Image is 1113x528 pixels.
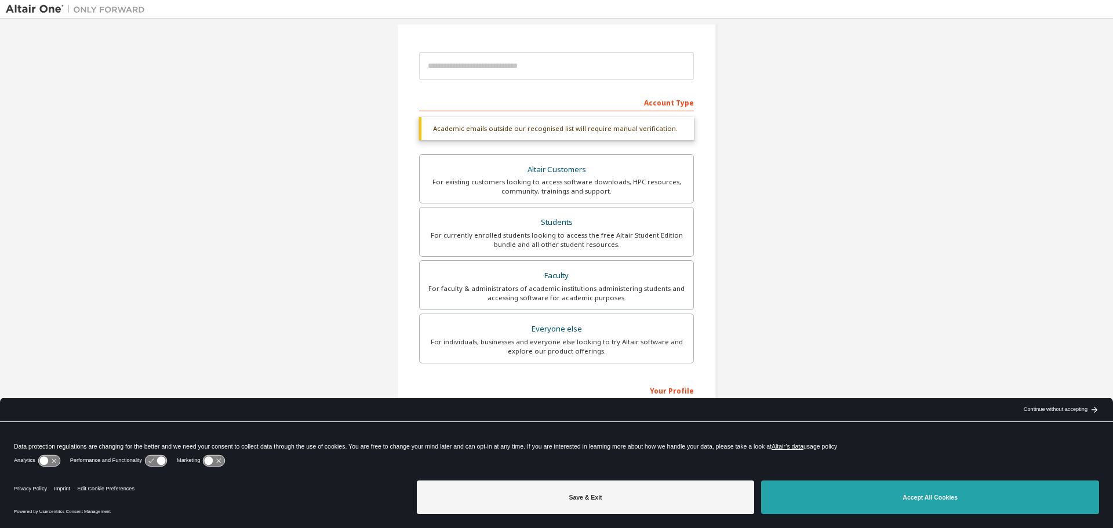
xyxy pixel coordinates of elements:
[6,3,151,15] img: Altair One
[419,117,694,140] div: Academic emails outside our recognised list will require manual verification.
[427,162,686,178] div: Altair Customers
[419,381,694,399] div: Your Profile
[427,177,686,196] div: For existing customers looking to access software downloads, HPC resources, community, trainings ...
[427,337,686,356] div: For individuals, businesses and everyone else looking to try Altair software and explore our prod...
[427,214,686,231] div: Students
[427,231,686,249] div: For currently enrolled students looking to access the free Altair Student Edition bundle and all ...
[427,268,686,284] div: Faculty
[419,93,694,111] div: Account Type
[427,284,686,303] div: For faculty & administrators of academic institutions administering students and accessing softwa...
[427,321,686,337] div: Everyone else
